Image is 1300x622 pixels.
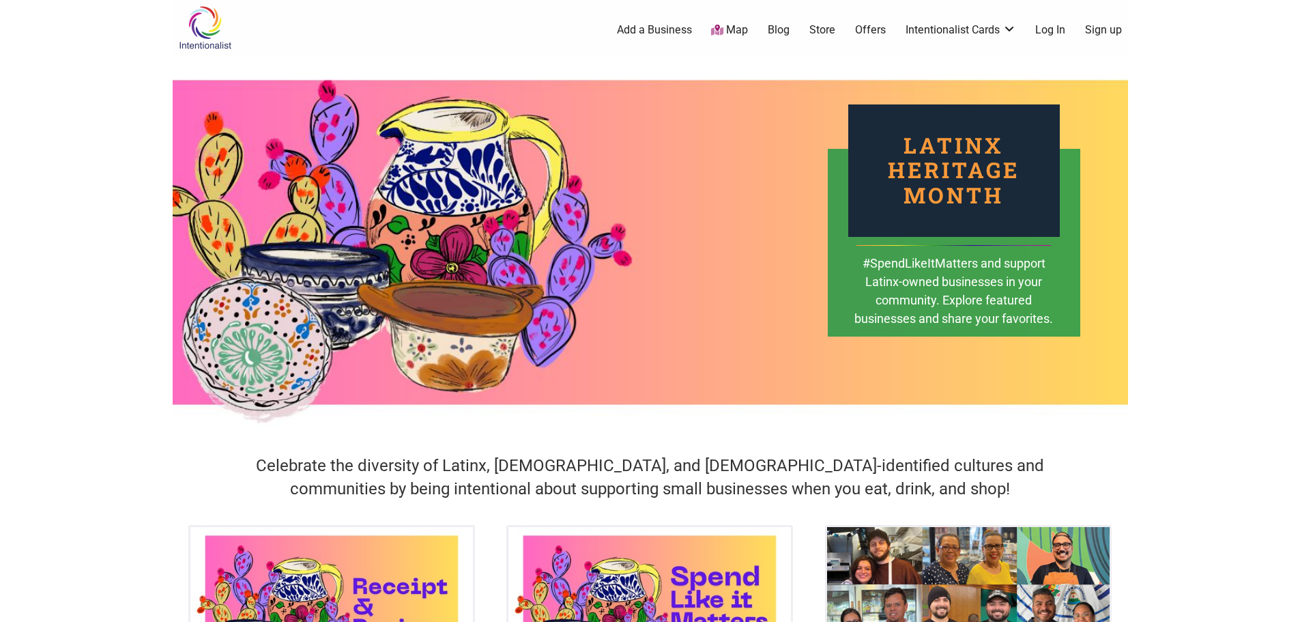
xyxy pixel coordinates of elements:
[220,455,1080,500] h4: Celebrate the diversity of Latinx, [DEMOGRAPHIC_DATA], and [DEMOGRAPHIC_DATA]-identified cultures...
[711,23,748,38] a: Map
[1035,23,1065,38] a: Log In
[173,5,237,50] img: Intentionalist
[1085,23,1122,38] a: Sign up
[854,254,1054,348] div: #SpendLikeItMatters and support Latinx-owned businesses in your community. Explore featured busin...
[906,23,1016,38] a: Intentionalist Cards
[809,23,835,38] a: Store
[617,23,692,38] a: Add a Business
[768,23,790,38] a: Blog
[848,104,1060,237] div: Latinx Heritage Month
[855,23,886,38] a: Offers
